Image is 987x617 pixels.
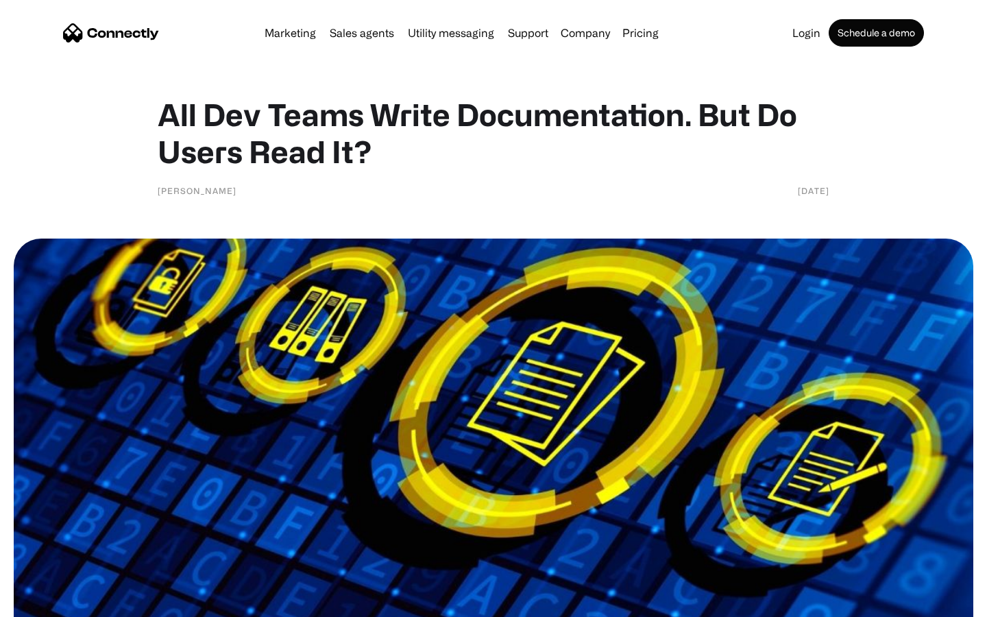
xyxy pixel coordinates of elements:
[829,19,924,47] a: Schedule a demo
[402,27,500,38] a: Utility messaging
[502,27,554,38] a: Support
[14,593,82,612] aside: Language selected: English
[27,593,82,612] ul: Language list
[787,27,826,38] a: Login
[158,96,829,170] h1: All Dev Teams Write Documentation. But Do Users Read It?
[617,27,664,38] a: Pricing
[158,184,236,197] div: [PERSON_NAME]
[798,184,829,197] div: [DATE]
[561,23,610,43] div: Company
[259,27,321,38] a: Marketing
[324,27,400,38] a: Sales agents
